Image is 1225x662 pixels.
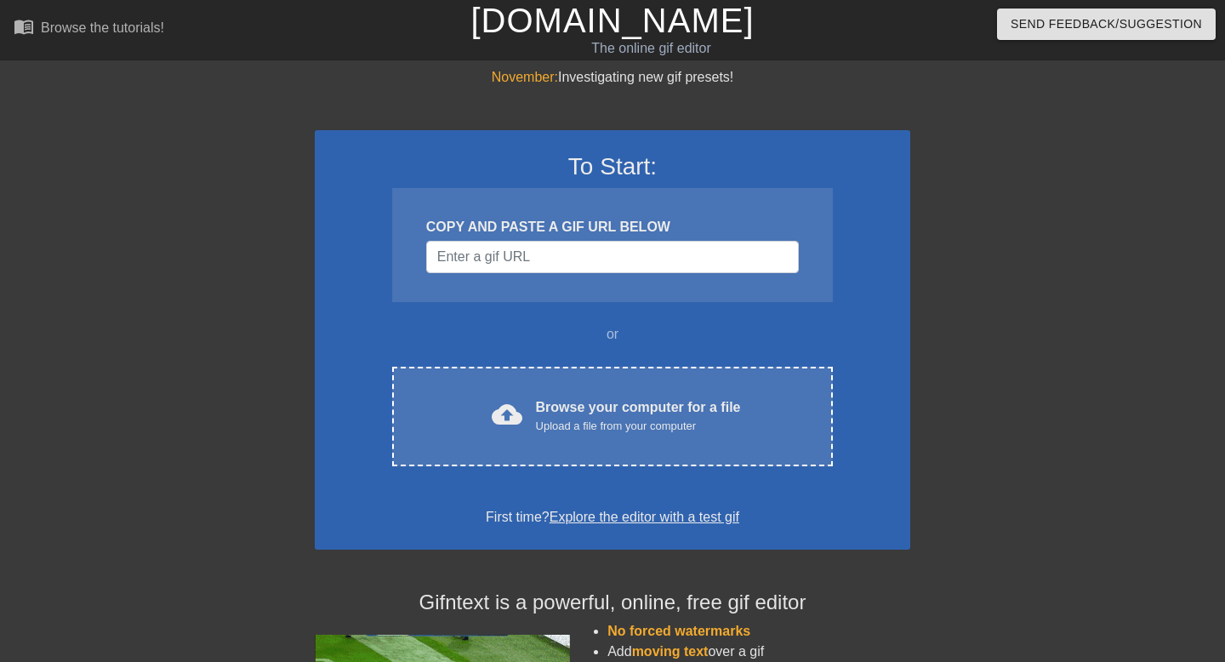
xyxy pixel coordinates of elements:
[315,67,910,88] div: Investigating new gif presets!
[337,152,888,181] h3: To Start:
[426,241,799,273] input: Username
[426,217,799,237] div: COPY AND PASTE A GIF URL BELOW
[14,16,34,37] span: menu_book
[536,418,741,435] div: Upload a file from your computer
[607,642,910,662] li: Add over a gif
[470,2,754,39] a: [DOMAIN_NAME]
[997,9,1216,40] button: Send Feedback/Suggestion
[14,16,164,43] a: Browse the tutorials!
[632,644,709,659] span: moving text
[315,591,910,615] h4: Gifntext is a powerful, online, free gif editor
[492,70,558,84] span: November:
[550,510,739,524] a: Explore the editor with a test gif
[492,399,522,430] span: cloud_upload
[1011,14,1202,35] span: Send Feedback/Suggestion
[417,38,886,59] div: The online gif editor
[337,507,888,528] div: First time?
[41,20,164,35] div: Browse the tutorials!
[607,624,750,638] span: No forced watermarks
[359,324,866,345] div: or
[536,397,741,435] div: Browse your computer for a file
